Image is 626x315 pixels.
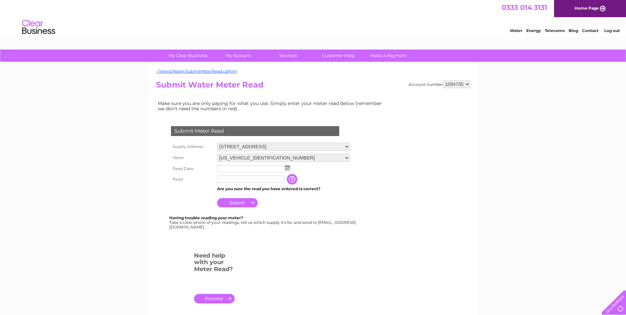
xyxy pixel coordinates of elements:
[582,28,598,33] a: Contact
[161,50,215,62] a: My Clear Business
[545,28,565,33] a: Telecoms
[171,126,339,136] div: Submit Meter Read
[169,141,215,152] th: Supply Address
[569,28,578,33] a: Blog
[287,174,299,185] input: Information
[169,152,215,163] th: Meter
[22,17,55,37] img: logo.png
[194,251,235,276] h3: Need help with your Meter Read?
[285,165,290,170] img: ...
[156,80,470,93] h2: Submit Water Meter Read
[261,50,315,62] a: Services
[311,50,366,62] a: Customer Help
[169,174,215,185] th: Read
[526,28,541,33] a: Energy
[169,163,215,174] th: Read Date
[157,4,469,32] div: Clear Business is a trading name of Verastar Limited (registered in [GEOGRAPHIC_DATA] No. 3667643...
[502,3,547,12] a: 0333 014 3131
[156,99,387,113] td: Make sure you are only paying for what you use. Simply enter your meter read below (remember we d...
[361,50,416,62] a: Make A Payment
[217,198,258,207] input: Submit
[194,294,235,303] a: .
[510,28,522,33] a: Water
[409,80,470,88] div: Account number
[215,185,351,193] td: Are you sure the read you have entered is correct?
[156,69,237,74] a: ~/Views/Water/SubmitMeterRead.cshtml
[604,28,620,33] a: Log out
[169,215,243,220] b: Having trouble reading your meter?
[211,50,265,62] a: My Account
[169,216,357,229] div: Take a clear photo of your readings, tell us which supply it's for and send to [EMAIL_ADDRESS][DO...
